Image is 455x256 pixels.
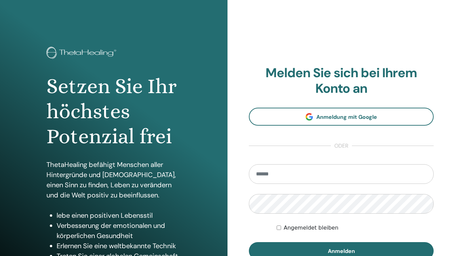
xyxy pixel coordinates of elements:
li: Verbesserung der emotionalen und körperlichen Gesundheit [57,220,181,241]
h1: Setzen Sie Ihr höchstes Potenzial frei [46,74,181,149]
span: Anmelden [328,248,355,255]
li: lebe einen positiven Lebensstil [57,210,181,220]
a: Anmeldung mit Google [249,108,434,126]
p: ThetaHealing befähigt Menschen aller Hintergründe und [DEMOGRAPHIC_DATA], einen Sinn zu finden, L... [46,159,181,200]
div: Keep me authenticated indefinitely or until I manually logout [277,224,434,232]
span: Anmeldung mit Google [316,113,377,121]
span: oder [331,142,352,150]
li: Erlernen Sie eine weltbekannte Technik [57,241,181,251]
h2: Melden Sie sich bei Ihrem Konto an [249,65,434,96]
label: Angemeldet bleiben [284,224,338,232]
